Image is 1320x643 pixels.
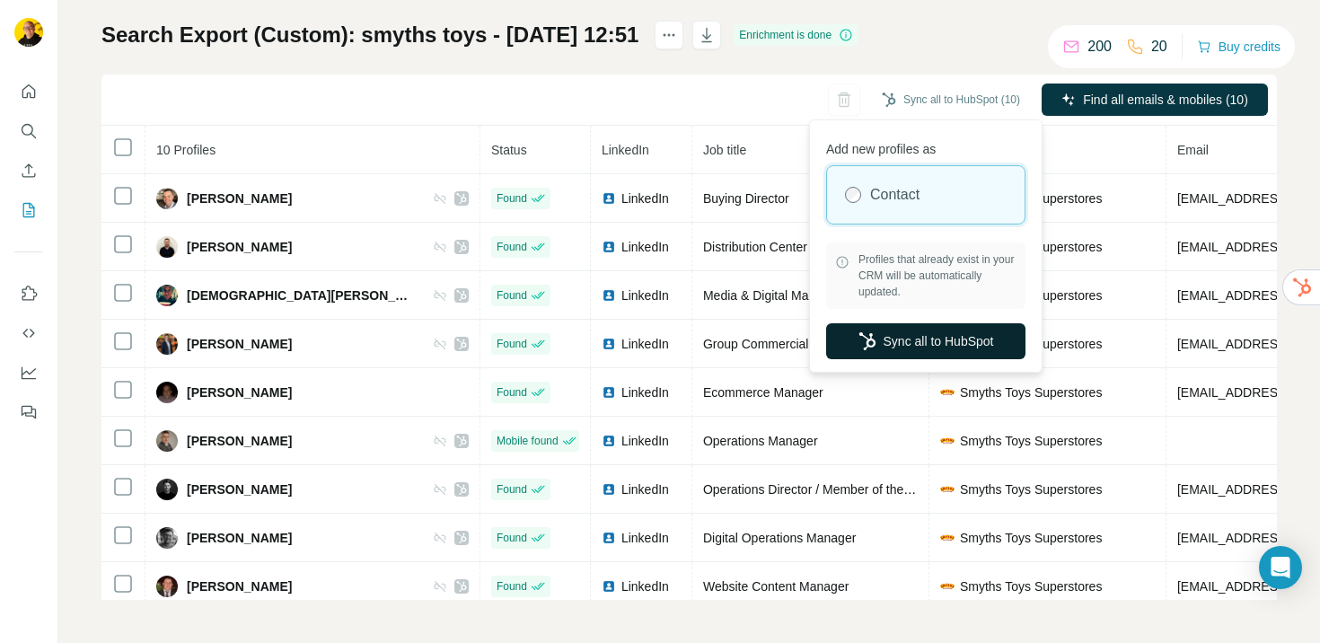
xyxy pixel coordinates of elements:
[869,86,1033,113] button: Sync all to HubSpot (10)
[187,577,292,595] span: [PERSON_NAME]
[101,21,638,49] h1: Search Export (Custom): smyths toys - [DATE] 12:51
[621,189,669,207] span: LinkedIn
[734,24,858,46] div: Enrichment is done
[602,191,616,206] img: LinkedIn logo
[156,188,178,209] img: Avatar
[14,317,43,349] button: Use Surfe API
[621,383,669,401] span: LinkedIn
[156,430,178,452] img: Avatar
[940,579,955,594] img: company-logo
[703,191,789,206] span: Buying Director
[497,433,559,449] span: Mobile found
[960,529,1102,547] span: Smyths Toys Superstores
[621,238,669,256] span: LinkedIn
[826,133,1025,158] p: Add new profiles as
[870,184,920,206] label: Contact
[187,529,292,547] span: [PERSON_NAME]
[621,529,669,547] span: LinkedIn
[491,143,527,157] span: Status
[156,527,178,549] img: Avatar
[621,335,669,353] span: LinkedIn
[187,335,292,353] span: [PERSON_NAME]
[703,337,856,351] span: Group Commercial Director
[703,385,823,400] span: Ecommerce Manager
[621,286,669,304] span: LinkedIn
[497,530,527,546] span: Found
[497,190,527,207] span: Found
[14,277,43,310] button: Use Surfe on LinkedIn
[602,240,616,254] img: LinkedIn logo
[14,194,43,226] button: My lists
[940,434,955,448] img: company-logo
[497,384,527,401] span: Found
[156,479,178,500] img: Avatar
[156,236,178,258] img: Avatar
[497,239,527,255] span: Found
[602,579,616,594] img: LinkedIn logo
[187,383,292,401] span: [PERSON_NAME]
[940,482,955,497] img: company-logo
[602,482,616,497] img: LinkedIn logo
[602,531,616,545] img: LinkedIn logo
[655,21,683,49] button: actions
[602,434,616,448] img: LinkedIn logo
[703,288,878,303] span: Media & Digital Marketing Lead
[14,396,43,428] button: Feedback
[1087,36,1112,57] p: 200
[602,385,616,400] img: LinkedIn logo
[1197,34,1280,59] button: Buy credits
[703,240,860,254] span: Distribution Center Manager
[1177,143,1209,157] span: Email
[621,577,669,595] span: LinkedIn
[1083,91,1248,109] span: Find all emails & mobiles (10)
[621,432,669,450] span: LinkedIn
[940,531,955,545] img: company-logo
[497,336,527,352] span: Found
[703,579,849,594] span: Website Content Manager
[703,434,818,448] span: Operations Manager
[497,287,527,304] span: Found
[14,154,43,187] button: Enrich CSV
[187,238,292,256] span: [PERSON_NAME]
[14,75,43,108] button: Quick start
[826,323,1025,359] button: Sync all to HubSpot
[187,286,415,304] span: [DEMOGRAPHIC_DATA][PERSON_NAME]
[187,189,292,207] span: [PERSON_NAME]
[156,285,178,306] img: Avatar
[602,143,649,157] span: LinkedIn
[960,432,1102,450] span: Smyths Toys Superstores
[156,143,216,157] span: 10 Profiles
[187,480,292,498] span: [PERSON_NAME]
[940,385,955,400] img: company-logo
[858,251,1016,300] span: Profiles that already exist in your CRM will be automatically updated.
[703,531,856,545] span: Digital Operations Manager
[187,432,292,450] span: [PERSON_NAME]
[156,576,178,597] img: Avatar
[156,382,178,403] img: Avatar
[960,577,1102,595] span: Smyths Toys Superstores
[497,481,527,498] span: Found
[602,337,616,351] img: LinkedIn logo
[14,357,43,389] button: Dashboard
[14,18,43,47] img: Avatar
[621,480,669,498] span: LinkedIn
[497,578,527,595] span: Found
[602,288,616,303] img: LinkedIn logo
[703,482,1017,497] span: Operations Director / Member of the Management Board
[960,480,1102,498] span: Smyths Toys Superstores
[1151,36,1167,57] p: 20
[1042,84,1268,116] button: Find all emails & mobiles (10)
[156,333,178,355] img: Avatar
[960,383,1102,401] span: Smyths Toys Superstores
[14,115,43,147] button: Search
[703,143,746,157] span: Job title
[1259,546,1302,589] div: Open Intercom Messenger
